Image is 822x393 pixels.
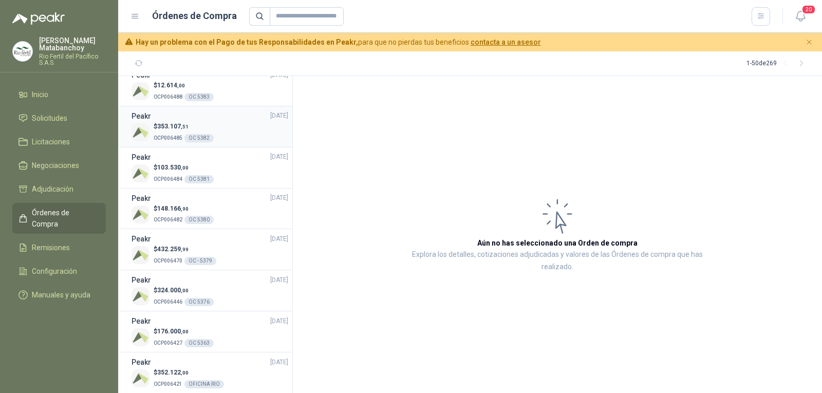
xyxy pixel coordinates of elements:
[181,329,189,334] span: ,00
[12,261,106,281] a: Configuración
[184,257,216,265] div: OC - 5379
[154,217,182,222] span: OCP006482
[157,328,189,335] span: 176.000
[39,37,106,51] p: [PERSON_NAME] Matabanchoy
[132,110,288,143] a: Peakr[DATE] Company Logo$353.107,51OCP006485OC 5382
[132,315,151,327] h3: Peakr
[803,36,816,49] button: Cerrar
[136,38,358,46] b: Hay un problema con el Pago de tus Responsabilidades en Peakr,
[12,203,106,234] a: Órdenes de Compra
[132,233,151,245] h3: Peakr
[157,164,189,171] span: 103.530
[157,287,189,294] span: 324.000
[181,124,189,129] span: ,51
[32,242,70,253] span: Remisiones
[132,82,150,100] img: Company Logo
[154,94,182,100] span: OCP006488
[39,53,106,66] p: Rio Fertil del Pacífico S.A.S.
[132,274,288,307] a: Peakr[DATE] Company Logo$324.000,00OCP006446OC 5376
[184,339,214,347] div: OC 5363
[270,193,288,203] span: [DATE]
[270,152,288,162] span: [DATE]
[12,285,106,305] a: Manuales y ayuda
[132,233,288,266] a: Peakr[DATE] Company Logo$432.259,99OCP006470OC - 5379
[184,93,214,101] div: OC 5383
[132,69,288,102] a: Peakr[DATE] Company Logo$12.614,00OCP006488OC 5383
[32,289,90,301] span: Manuales y ayuda
[154,135,182,141] span: OCP006485
[154,368,224,378] p: $
[791,7,810,26] button: 20
[154,122,214,132] p: $
[154,176,182,182] span: OCP006484
[181,370,189,376] span: ,00
[270,234,288,244] span: [DATE]
[12,238,106,257] a: Remisiones
[396,249,719,273] p: Explora los detalles, cotizaciones adjudicadas y valores de las Órdenes de compra que has realizado.
[157,369,189,376] span: 352.122
[477,237,638,249] h3: Aún no has seleccionado una Orden de compra
[181,247,189,252] span: ,99
[184,175,214,183] div: OC 5381
[32,160,79,171] span: Negociaciones
[12,132,106,152] a: Licitaciones
[270,275,288,285] span: [DATE]
[154,245,216,254] p: $
[12,85,106,104] a: Inicio
[32,207,96,230] span: Órdenes de Compra
[152,9,237,23] h1: Órdenes de Compra
[157,123,189,130] span: 353.107
[154,340,182,346] span: OCP006427
[13,42,32,61] img: Company Logo
[184,134,214,142] div: OC 5382
[32,136,70,147] span: Licitaciones
[181,288,189,293] span: ,00
[132,357,151,368] h3: Peakr
[12,12,65,25] img: Logo peakr
[32,113,67,124] span: Solicitudes
[154,381,182,387] span: OCP006421
[270,358,288,367] span: [DATE]
[132,357,288,389] a: Peakr[DATE] Company Logo$352.122,00OCP006421OFICINA RIO
[154,327,214,336] p: $
[132,193,288,225] a: Peakr[DATE] Company Logo$148.166,90OCP006482OC 5380
[132,328,150,346] img: Company Logo
[746,55,810,72] div: 1 - 50 de 269
[132,193,151,204] h3: Peakr
[132,152,151,163] h3: Peakr
[132,315,288,348] a: Peakr[DATE] Company Logo$176.000,00OCP006427OC 5363
[32,266,77,277] span: Configuración
[184,380,224,388] div: OFICINA RIO
[154,163,214,173] p: $
[12,156,106,175] a: Negociaciones
[154,286,214,295] p: $
[154,204,214,214] p: $
[184,298,214,306] div: OC 5376
[270,316,288,326] span: [DATE]
[157,246,189,253] span: 432.259
[154,258,182,264] span: OCP006470
[157,205,189,212] span: 148.166
[801,5,816,14] span: 20
[177,83,185,88] span: ,00
[181,206,189,212] span: ,90
[157,82,185,89] span: 12.614
[32,183,73,195] span: Adjudicación
[471,38,541,46] a: contacta a un asesor
[132,287,150,305] img: Company Logo
[12,179,106,199] a: Adjudicación
[154,81,214,90] p: $
[132,246,150,264] img: Company Logo
[184,216,214,224] div: OC 5380
[12,108,106,128] a: Solicitudes
[132,164,150,182] img: Company Logo
[270,111,288,121] span: [DATE]
[181,165,189,171] span: ,00
[132,123,150,141] img: Company Logo
[136,36,541,48] span: para que no pierdas tus beneficios
[132,369,150,387] img: Company Logo
[132,274,151,286] h3: Peakr
[32,89,48,100] span: Inicio
[132,152,288,184] a: Peakr[DATE] Company Logo$103.530,00OCP006484OC 5381
[154,299,182,305] span: OCP006446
